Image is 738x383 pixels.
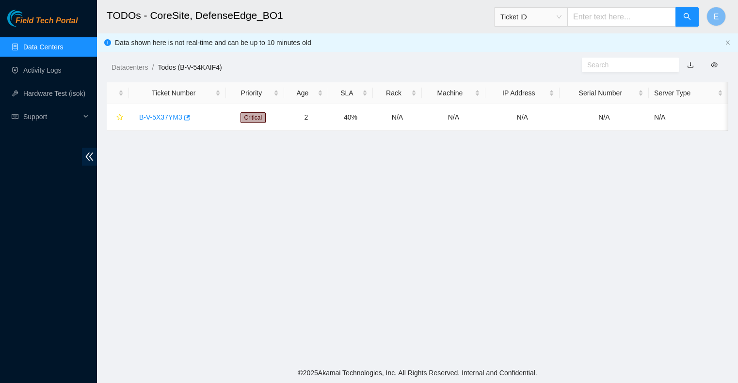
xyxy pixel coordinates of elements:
[23,66,62,74] a: Activity Logs
[16,16,78,26] span: Field Tech Portal
[675,7,699,27] button: search
[23,107,80,126] span: Support
[714,11,719,23] span: E
[687,61,694,69] a: download
[725,40,731,46] button: close
[328,104,373,131] td: 40%
[158,63,222,71] a: Todos (B-V-54KAIF4)
[500,10,562,24] span: Ticket ID
[112,109,124,125] button: star
[567,7,676,27] input: Enter text here...
[139,113,182,121] a: B-V-5X37YM3
[241,112,266,123] span: Critical
[560,104,649,131] td: N/A
[706,7,726,26] button: E
[82,148,97,166] span: double-left
[152,63,154,71] span: /
[711,61,718,68] span: eye
[7,10,49,27] img: Akamai Technologies
[373,104,422,131] td: N/A
[284,104,328,131] td: 2
[23,43,63,51] a: Data Centers
[422,104,485,131] td: N/A
[683,13,691,22] span: search
[587,60,666,70] input: Search
[116,114,123,122] span: star
[649,104,728,131] td: N/A
[23,90,85,97] a: Hardware Test (isok)
[7,17,78,30] a: Akamai TechnologiesField Tech Portal
[12,113,18,120] span: read
[97,363,738,383] footer: © 2025 Akamai Technologies, Inc. All Rights Reserved. Internal and Confidential.
[680,57,701,73] button: download
[485,104,559,131] td: N/A
[112,63,148,71] a: Datacenters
